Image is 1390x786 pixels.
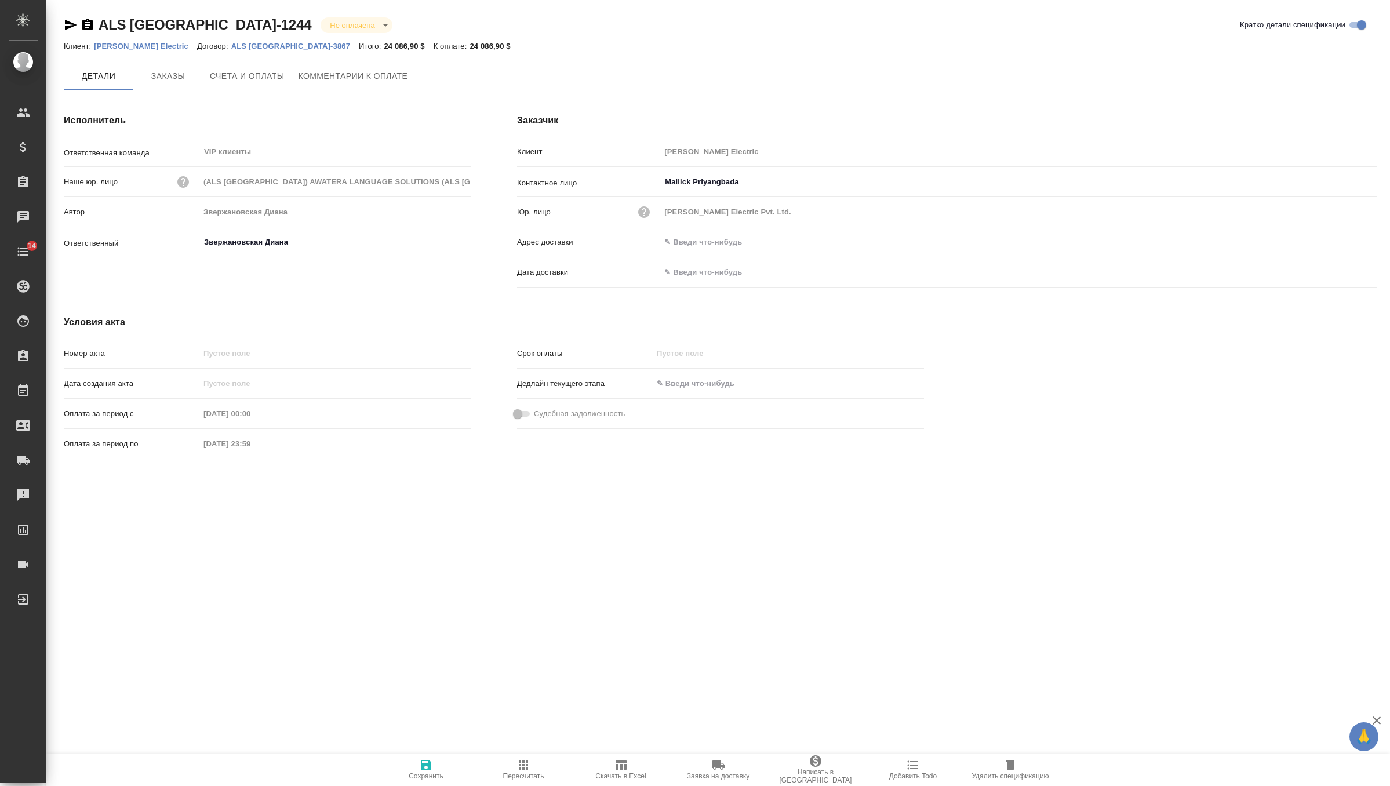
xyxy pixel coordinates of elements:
span: Комментарии к оплате [299,69,408,83]
p: Ответственный [64,238,199,249]
p: Оплата за период по [64,438,199,450]
h4: Исполнитель [64,114,471,128]
input: Пустое поле [199,203,471,220]
span: Скачать в Excel [595,772,646,780]
p: Договор: [197,42,231,50]
span: Сохранить [409,772,443,780]
span: Детали [71,69,126,83]
p: Дата доставки [517,267,660,278]
input: Пустое поле [199,375,301,392]
p: Автор [64,206,199,218]
span: 14 [21,240,43,252]
p: Клиент: [64,42,94,50]
button: Добавить Todo [864,754,962,786]
p: Дедлайн текущего этапа [517,378,653,390]
button: Open [1371,181,1373,183]
button: Скачать в Excel [572,754,669,786]
input: Пустое поле [653,345,754,362]
input: ✎ Введи что-нибудь [660,264,762,281]
input: Пустое поле [660,143,1377,160]
p: Итого: [359,42,384,50]
a: ALS [GEOGRAPHIC_DATA]-3867 [231,41,359,50]
input: Пустое поле [660,203,1377,220]
span: Написать в [GEOGRAPHIC_DATA] [774,768,857,784]
p: Дата создания акта [64,378,199,390]
span: Заявка на доставку [687,772,749,780]
p: Контактное лицо [517,177,660,189]
p: 24 086,90 $ [470,42,519,50]
p: Клиент [517,146,660,158]
input: Пустое поле [199,405,301,422]
input: Пустое поле [199,345,471,362]
a: ALS [GEOGRAPHIC_DATA]-1244 [99,17,311,32]
button: Не оплачена [326,20,378,30]
p: Наше юр. лицо [64,176,118,188]
button: 🙏 [1349,722,1378,751]
span: Счета и оплаты [210,69,285,83]
span: Заказы [140,69,196,83]
button: Скопировать ссылку [81,18,94,32]
span: Судебная задолженность [534,408,625,420]
input: ✎ Введи что-нибудь [660,234,1377,250]
span: 🙏 [1354,725,1374,749]
h4: Условия акта [64,315,924,329]
p: Юр. лицо [517,206,551,218]
a: [PERSON_NAME] Electric [94,41,197,50]
span: Пересчитать [503,772,544,780]
p: Оплата за период с [64,408,199,420]
h4: Заказчик [517,114,1377,128]
p: Номер акта [64,348,199,359]
button: Open [464,241,467,243]
p: 24 086,90 $ [384,42,433,50]
p: К оплате: [434,42,470,50]
input: Пустое поле [199,435,301,452]
button: Написать в [GEOGRAPHIC_DATA] [767,754,864,786]
p: Ответственная команда [64,147,199,159]
a: 14 [3,237,43,266]
input: Пустое поле [199,173,471,190]
p: [PERSON_NAME] Electric [94,42,197,50]
button: Пересчитать [475,754,572,786]
input: ✎ Введи что-нибудь [653,375,754,392]
button: Сохранить [377,754,475,786]
span: Кратко детали спецификации [1240,19,1345,31]
p: ALS [GEOGRAPHIC_DATA]-3867 [231,42,359,50]
span: Удалить спецификацию [971,772,1049,780]
span: Добавить Todo [889,772,937,780]
div: Не оплачена [321,17,392,33]
button: Удалить спецификацию [962,754,1059,786]
button: Скопировать ссылку для ЯМессенджера [64,18,78,32]
p: Адрес доставки [517,236,660,248]
button: Заявка на доставку [669,754,767,786]
p: Срок оплаты [517,348,653,359]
